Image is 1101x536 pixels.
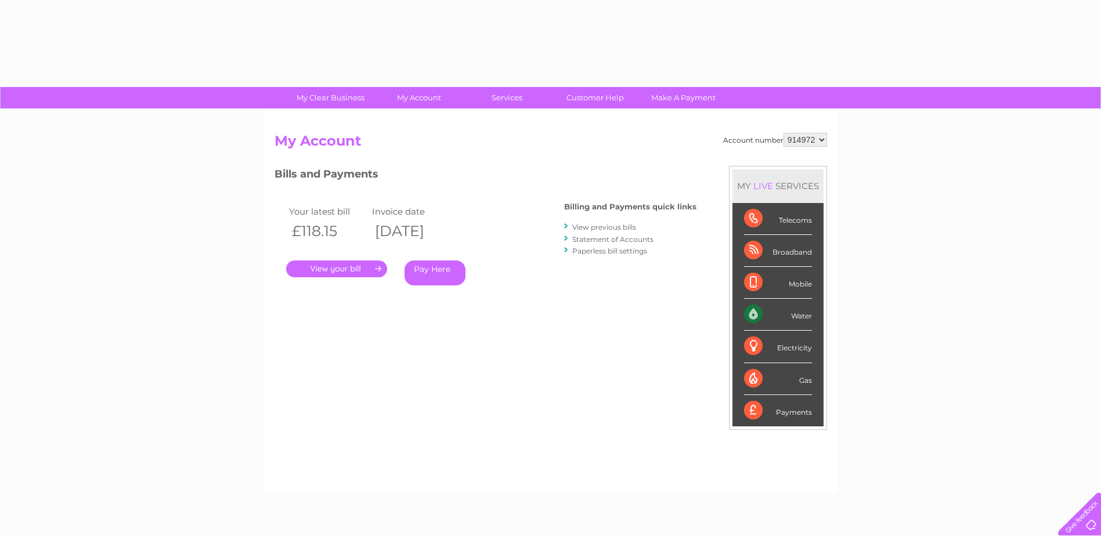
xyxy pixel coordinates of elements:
[371,87,467,108] a: My Account
[744,267,812,299] div: Mobile
[286,204,370,219] td: Your latest bill
[744,395,812,426] div: Payments
[564,202,696,211] h4: Billing and Payments quick links
[572,235,654,244] a: Statement of Accounts
[283,87,378,108] a: My Clear Business
[547,87,643,108] a: Customer Help
[636,87,731,108] a: Make A Payment
[751,180,775,191] div: LIVE
[732,169,824,202] div: MY SERVICES
[459,87,555,108] a: Services
[405,260,465,285] a: Pay Here
[723,133,827,147] div: Account number
[369,204,453,219] td: Invoice date
[744,299,812,331] div: Water
[369,219,453,243] th: [DATE]
[286,219,370,243] th: £118.15
[572,247,647,255] a: Paperless bill settings
[275,166,696,186] h3: Bills and Payments
[286,260,387,277] a: .
[744,203,812,235] div: Telecoms
[744,363,812,395] div: Gas
[275,133,827,155] h2: My Account
[572,223,636,231] a: View previous bills
[744,331,812,363] div: Electricity
[744,235,812,267] div: Broadband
